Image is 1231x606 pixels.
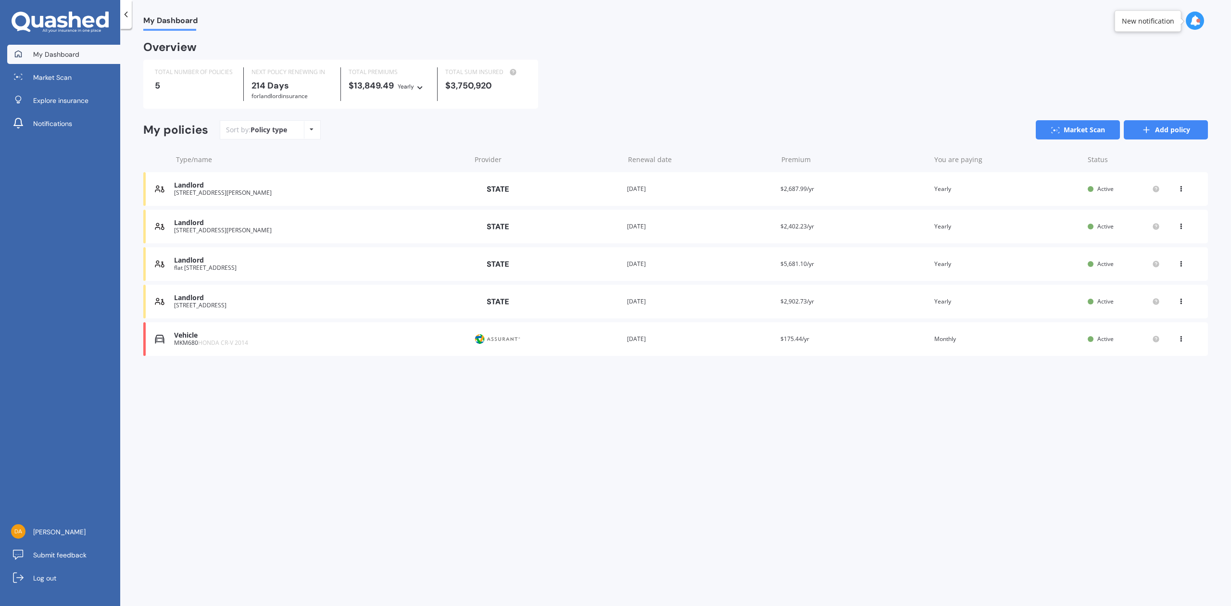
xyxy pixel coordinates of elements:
[174,181,466,189] div: Landlord
[627,259,773,269] div: [DATE]
[1097,297,1114,305] span: Active
[474,180,522,198] img: State
[1124,120,1208,139] a: Add policy
[1036,120,1120,139] a: Market Scan
[934,222,1080,231] div: Yearly
[33,527,86,537] span: [PERSON_NAME]
[33,73,72,82] span: Market Scan
[174,331,466,340] div: Vehicle
[155,334,164,344] img: Vehicle
[1088,155,1160,164] div: Status
[780,260,814,268] span: $5,681.10/yr
[780,185,814,193] span: $2,687.99/yr
[7,568,120,588] a: Log out
[155,67,236,77] div: TOTAL NUMBER OF POLICIES
[143,16,198,29] span: My Dashboard
[934,184,1080,194] div: Yearly
[627,297,773,306] div: [DATE]
[627,222,773,231] div: [DATE]
[251,92,308,100] span: for Landlord insurance
[475,155,620,164] div: Provider
[155,184,164,194] img: Landlord
[934,297,1080,306] div: Yearly
[155,297,164,306] img: Landlord
[143,42,197,52] div: Overview
[398,82,414,91] div: Yearly
[934,155,1080,164] div: You are paying
[174,227,466,234] div: [STREET_ADDRESS][PERSON_NAME]
[1122,16,1174,26] div: New notification
[174,189,466,196] div: [STREET_ADDRESS][PERSON_NAME]
[349,81,429,91] div: $13,849.49
[198,339,248,347] span: HONDA CR-V 2014
[474,330,522,348] img: Protecta
[143,123,208,137] div: My policies
[33,119,72,128] span: Notifications
[7,45,120,64] a: My Dashboard
[445,81,526,90] div: $3,750,920
[251,125,287,135] div: Policy type
[934,259,1080,269] div: Yearly
[474,255,522,273] img: State
[33,550,87,560] span: Submit feedback
[934,334,1080,344] div: Monthly
[349,67,429,77] div: TOTAL PREMIUMS
[33,50,79,59] span: My Dashboard
[1097,335,1114,343] span: Active
[627,184,773,194] div: [DATE]
[174,294,466,302] div: Landlord
[155,222,164,231] img: Landlord
[33,96,88,105] span: Explore insurance
[174,340,466,346] div: MKM680
[174,302,466,309] div: [STREET_ADDRESS]
[174,256,466,265] div: Landlord
[174,219,466,227] div: Landlord
[627,334,773,344] div: [DATE]
[780,335,809,343] span: $175.44/yr
[7,114,120,133] a: Notifications
[474,293,522,310] img: State
[628,155,774,164] div: Renewal date
[7,545,120,565] a: Submit feedback
[251,80,289,91] b: 214 Days
[11,524,25,539] img: 26bcebfd2163e3ac935f19a9978cd2bc
[176,155,467,164] div: Type/name
[7,91,120,110] a: Explore insurance
[33,573,56,583] span: Log out
[780,297,814,305] span: $2,902.73/yr
[781,155,927,164] div: Premium
[1097,185,1114,193] span: Active
[226,125,287,135] div: Sort by:
[1097,222,1114,230] span: Active
[155,259,164,269] img: Landlord
[445,67,526,77] div: TOTAL SUM INSURED
[155,81,236,90] div: 5
[1097,260,1114,268] span: Active
[7,522,120,542] a: [PERSON_NAME]
[474,218,522,235] img: State
[174,265,466,271] div: flat [STREET_ADDRESS]
[7,68,120,87] a: Market Scan
[780,222,814,230] span: $2,402.23/yr
[251,67,332,77] div: NEXT POLICY RENEWING IN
